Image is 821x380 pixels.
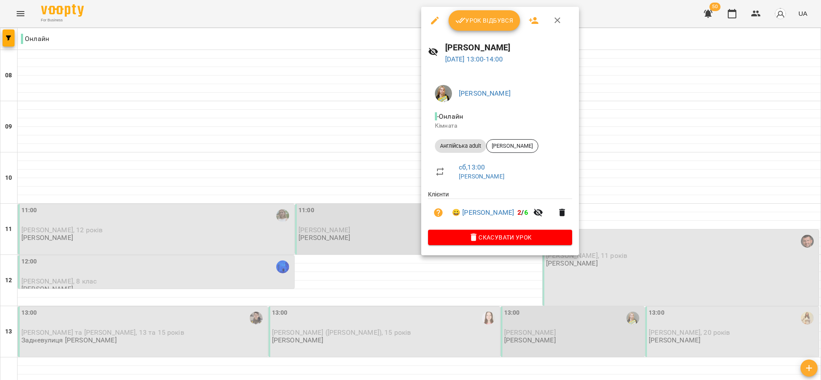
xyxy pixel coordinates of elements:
a: [DATE] 13:00-14:00 [445,55,503,63]
p: Кімната [435,122,565,130]
span: 6 [524,208,528,216]
ul: Клієнти [428,190,572,230]
b: / [517,208,528,216]
span: - Онлайн [435,112,465,120]
button: Урок відбувся [449,10,520,31]
div: [PERSON_NAME] [486,139,538,153]
a: 😀 [PERSON_NAME] [452,208,514,218]
span: 2 [517,208,521,216]
button: Скасувати Урок [428,230,572,245]
button: Візит ще не сплачено. Додати оплату? [428,202,449,223]
h6: [PERSON_NAME] [445,41,573,54]
span: Англійська adult [435,142,486,150]
a: [PERSON_NAME] [459,173,505,180]
span: Урок відбувся [455,15,514,26]
span: [PERSON_NAME] [487,142,538,150]
a: [PERSON_NAME] [459,89,511,97]
a: сб , 13:00 [459,163,485,171]
span: Скасувати Урок [435,232,565,243]
img: 371efe2749f41bbad8c16450c15f00bb.png [435,85,452,102]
